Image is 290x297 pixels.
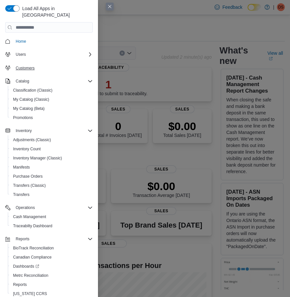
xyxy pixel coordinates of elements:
button: Transfers (Classic) [8,181,95,190]
span: Load All Apps in [GEOGRAPHIC_DATA] [20,5,93,18]
button: My Catalog (Beta) [8,104,95,113]
span: Inventory Manager (Classic) [13,156,62,161]
button: Users [13,51,28,58]
span: Users [13,51,93,58]
span: My Catalog (Classic) [10,96,93,103]
span: Adjustments (Classic) [10,136,93,144]
span: Operations [16,205,35,210]
span: Dashboards [10,262,93,270]
span: Home [16,39,26,44]
a: Home [13,37,29,45]
span: Home [13,37,93,45]
span: Purchase Orders [13,174,43,179]
span: Catalog [13,77,93,85]
a: Metrc Reconciliation [10,272,51,279]
button: Catalog [3,77,95,86]
span: My Catalog (Beta) [10,105,93,112]
a: Dashboards [8,262,95,271]
span: Inventory [16,128,32,133]
button: Adjustments (Classic) [8,135,95,144]
span: Canadian Compliance [10,253,93,261]
span: Inventory Count [13,146,41,152]
span: Traceabilty Dashboard [10,222,93,230]
button: My Catalog (Classic) [8,95,95,104]
span: Purchase Orders [10,172,93,180]
a: Cash Management [10,213,49,221]
button: Inventory Count [8,144,95,154]
a: Traceabilty Dashboard [10,222,55,230]
span: Inventory [13,127,93,135]
button: Cash Management [8,212,95,221]
button: Inventory [13,127,34,135]
span: Transfers [10,191,93,199]
button: Metrc Reconciliation [8,271,95,280]
a: Classification (Classic) [10,86,55,94]
button: Reports [3,234,95,244]
button: Customers [3,63,95,72]
button: Classification (Classic) [8,86,95,95]
span: Promotions [13,115,33,120]
span: My Catalog (Classic) [13,97,49,102]
button: Traceabilty Dashboard [8,221,95,230]
span: Manifests [10,163,93,171]
button: Home [3,37,95,46]
span: Metrc Reconciliation [13,273,48,278]
span: BioTrack Reconciliation [13,245,54,251]
button: Reports [13,235,32,243]
button: Operations [3,203,95,212]
span: Reports [13,282,27,287]
span: Promotions [10,114,93,122]
span: Customers [16,66,35,71]
a: Inventory Count [10,145,43,153]
span: Traceabilty Dashboard [13,223,52,229]
span: Reports [16,236,29,242]
button: Catalog [13,77,32,85]
span: Cash Management [13,214,46,219]
span: Canadian Compliance [13,255,52,260]
a: Dashboards [10,262,42,270]
button: Promotions [8,113,95,122]
a: My Catalog (Classic) [10,96,52,103]
button: Inventory [3,126,95,135]
span: Dashboards [13,264,39,269]
a: Customers [13,64,37,72]
a: BioTrack Reconciliation [10,244,56,252]
a: Promotions [10,114,36,122]
span: Transfers [13,192,29,197]
span: Inventory Count [10,145,93,153]
button: BioTrack Reconciliation [8,244,95,253]
span: Cash Management [10,213,93,221]
span: Transfers (Classic) [10,182,93,189]
span: Transfers (Classic) [13,183,46,188]
a: Inventory Manager (Classic) [10,154,65,162]
span: Manifests [13,165,30,170]
span: Operations [13,204,93,212]
span: Adjustments (Classic) [13,137,51,142]
a: Transfers (Classic) [10,182,48,189]
span: Metrc Reconciliation [10,272,93,279]
a: Purchase Orders [10,172,45,180]
span: Customers [13,64,93,72]
button: Canadian Compliance [8,253,95,262]
a: Adjustments (Classic) [10,136,54,144]
button: Users [3,50,95,59]
span: Classification (Classic) [10,86,93,94]
span: My Catalog (Beta) [13,106,45,111]
span: Catalog [16,79,29,84]
button: Operations [13,204,38,212]
span: Users [16,52,26,57]
button: Inventory Manager (Classic) [8,154,95,163]
span: Reports [13,235,93,243]
button: Transfers [8,190,95,199]
a: My Catalog (Beta) [10,105,47,112]
span: Reports [10,281,93,289]
span: [US_STATE] CCRS [13,291,47,296]
a: Canadian Compliance [10,253,54,261]
a: Manifests [10,163,32,171]
a: Transfers [10,191,32,199]
button: Close this dialog [106,3,114,10]
button: Reports [8,280,95,289]
a: Reports [10,281,29,289]
button: Purchase Orders [8,172,95,181]
span: BioTrack Reconciliation [10,244,93,252]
